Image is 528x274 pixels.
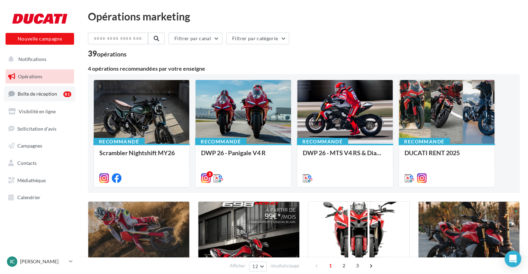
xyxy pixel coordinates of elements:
button: Filtrer par catégorie [226,33,289,44]
a: Campagnes [4,139,75,153]
span: Opérations [18,73,42,79]
a: Opérations [4,69,75,84]
span: Calendrier [17,194,40,200]
span: 3 [352,260,363,271]
a: Calendrier [4,190,75,205]
span: Boîte de réception [18,91,57,97]
div: Recommandé [399,138,450,145]
a: Contacts [4,156,75,170]
div: DUCATI RENT 2025 [404,149,489,163]
button: Notifications [4,52,73,67]
a: IC [PERSON_NAME] [6,255,74,268]
div: DWP 26 - MTS V4 RS & Diavel V4 RS [303,149,387,163]
div: Opérations marketing [88,11,520,21]
span: 12 [252,264,258,269]
span: 1 [325,260,336,271]
div: 5 [207,171,213,177]
a: Visibilité en ligne [4,104,75,119]
p: [PERSON_NAME] [20,258,66,265]
div: Recommandé [297,138,348,145]
span: résultats/page [271,263,299,269]
a: Sollicitation d'avis [4,122,75,136]
span: Notifications [18,56,46,62]
a: Médiathèque [4,173,75,188]
span: Contacts [17,160,37,166]
span: 2 [338,260,349,271]
div: Scrambler Nightshift MY26 [99,149,184,163]
div: 81 [63,91,71,97]
button: 12 [249,262,267,271]
div: Open Intercom Messenger [504,250,521,267]
span: Campagnes [17,143,42,149]
div: Recommandé [93,138,145,145]
div: opérations [97,51,127,57]
a: Boîte de réception81 [4,86,75,101]
div: DWP 26 - Panigale V4 R [201,149,285,163]
span: Afficher [230,263,245,269]
button: Nouvelle campagne [6,33,74,45]
span: Sollicitation d'avis [17,125,56,131]
div: 4 opérations recommandées par votre enseigne [88,66,520,71]
div: 39 [88,50,127,58]
span: IC [10,258,15,265]
span: Visibilité en ligne [19,108,56,114]
span: Médiathèque [17,177,46,183]
div: Recommandé [195,138,246,145]
button: Filtrer par canal [169,33,222,44]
